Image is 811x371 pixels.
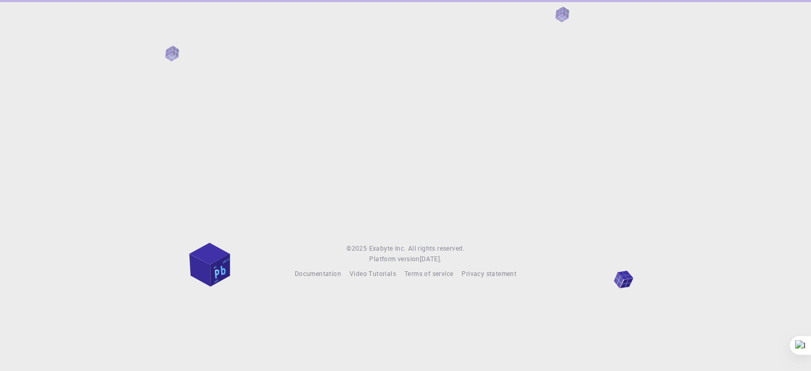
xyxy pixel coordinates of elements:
[350,269,396,278] span: Video Tutorials
[461,269,516,278] span: Privacy statement
[420,254,442,264] a: [DATE].
[369,244,406,252] span: Exabyte Inc.
[461,269,516,279] a: Privacy statement
[404,269,453,278] span: Terms of service
[404,269,453,279] a: Terms of service
[420,254,442,263] span: [DATE] .
[350,269,396,279] a: Video Tutorials
[295,269,341,279] a: Documentation
[369,243,406,254] a: Exabyte Inc.
[408,243,465,254] span: All rights reserved.
[295,269,341,278] span: Documentation
[346,243,369,254] span: © 2025
[369,254,419,264] span: Platform version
